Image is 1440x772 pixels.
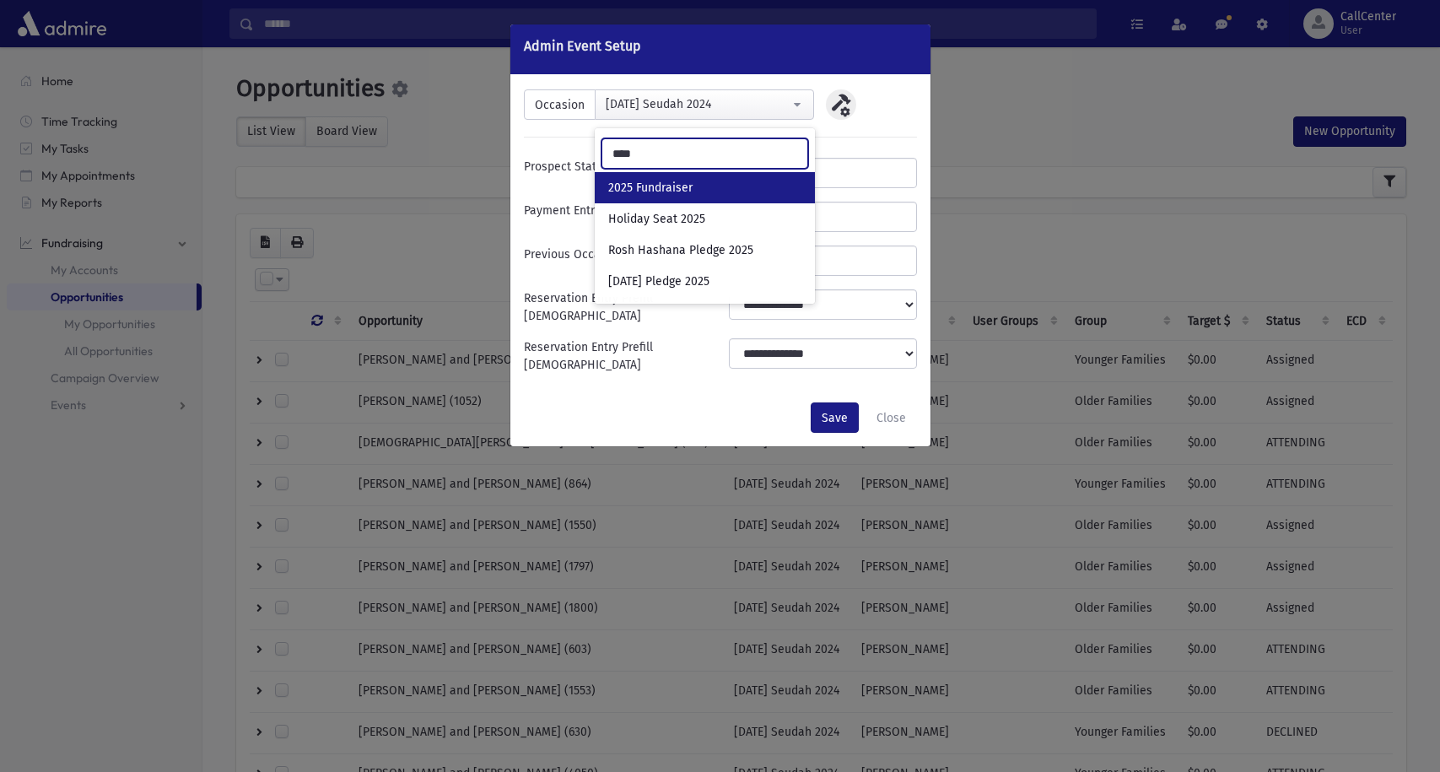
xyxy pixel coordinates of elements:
h6: Admin Event Setup [524,38,641,54]
div: Payment Entry Methods [515,202,720,232]
span: Holiday Seat 2025 [608,211,705,228]
span: Occasion [524,89,596,120]
div: Prospect Status Options [515,158,720,188]
span: 2025 Fundraiser [608,180,693,197]
button: Purim Seudah 2024 [595,89,815,120]
button: Close [866,402,917,433]
button: Save [811,402,859,433]
div: Previous Occasions to Show [515,246,720,276]
div: Reservation Entry Prefill [DEMOGRAPHIC_DATA] [515,338,720,374]
div: [DATE] Seudah 2024 [606,95,790,113]
input: Search [601,138,808,169]
div: Reservation Entry Prefill [DEMOGRAPHIC_DATA] [515,289,720,325]
span: Rosh Hashana Pledge 2025 [608,242,753,259]
span: [DATE] Pledge 2025 [608,273,709,290]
